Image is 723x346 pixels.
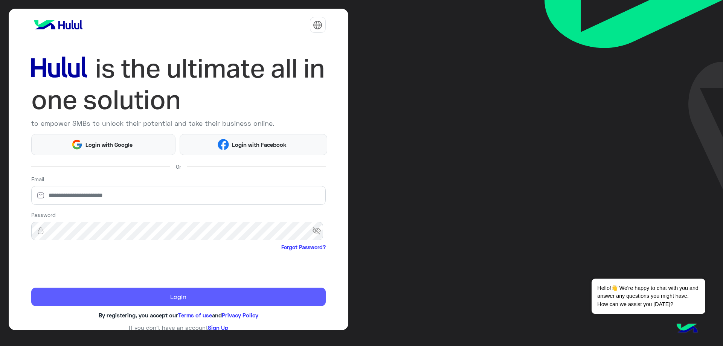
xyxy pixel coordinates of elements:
button: Login with Facebook [180,134,327,155]
button: Login [31,288,326,306]
img: logo [31,17,85,32]
a: Forgot Password? [281,243,326,251]
span: and [212,312,222,319]
h6: If you don’t have an account [31,324,326,331]
img: hulul-logo.png [674,316,700,342]
span: By registering, you accept our [99,312,178,319]
img: email [31,192,50,199]
span: Login with Facebook [229,140,289,149]
a: Terms of use [178,312,212,319]
button: Login with Google [31,134,176,155]
img: hululLoginTitle_EN.svg [31,53,326,116]
span: Or [176,163,181,171]
span: Hello!👋 We're happy to chat with you and answer any questions you might have. How can we assist y... [592,279,705,314]
label: Email [31,175,44,183]
span: visibility_off [312,224,326,238]
img: lock [31,227,50,235]
span: Login with Google [83,140,136,149]
iframe: reCAPTCHA [31,253,146,282]
a: Sign Up [208,324,228,331]
img: tab [313,20,322,30]
img: Google [71,139,82,150]
img: Facebook [218,139,229,150]
p: to empower SMBs to unlock their potential and take their business online. [31,118,326,128]
label: Password [31,211,56,219]
a: Privacy Policy [222,312,258,319]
